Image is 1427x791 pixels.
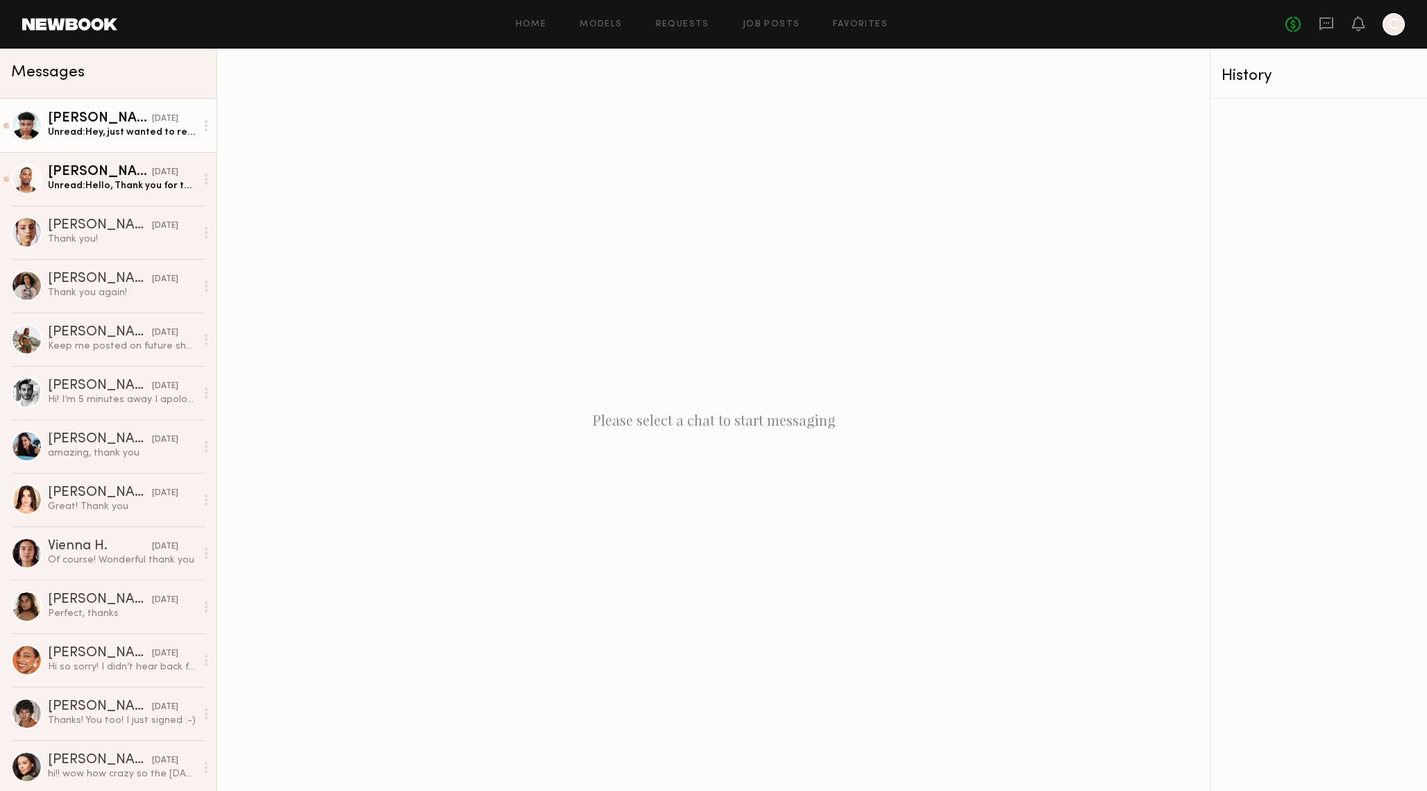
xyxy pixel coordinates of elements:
div: [DATE] [152,754,178,767]
div: [PERSON_NAME] [48,112,152,126]
div: [DATE] [152,380,178,393]
div: [PERSON_NAME] [48,647,152,660]
div: Keep me posted on future shoots! [48,340,196,353]
div: amazing, thank you [48,447,196,460]
div: [PERSON_NAME] [48,165,152,179]
div: Perfect, thanks [48,607,196,620]
div: [PERSON_NAME] [48,326,152,340]
div: [PERSON_NAME] [48,753,152,767]
a: Requests [656,20,709,29]
div: [DATE] [152,326,178,340]
div: Great! Thank you [48,500,196,513]
div: [PERSON_NAME] [48,433,152,447]
span: Messages [11,65,85,81]
div: Thank you! [48,233,196,246]
div: [PERSON_NAME] [48,593,152,607]
div: [DATE] [152,166,178,179]
div: [DATE] [152,273,178,286]
div: Thank you again! [48,286,196,299]
div: Please select a chat to start messaging [217,49,1210,791]
div: Thanks! You too! I just signed :-) [48,714,196,727]
div: [DATE] [152,594,178,607]
div: [DATE] [152,701,178,714]
div: History [1222,68,1416,84]
div: Hi so sorry! I didn’t hear back for a few days so I thought you had moved on and selected other t... [48,660,196,674]
div: [DATE] [152,113,178,126]
a: Home [516,20,547,29]
div: Of course! Wonderful thank you [48,553,196,567]
a: Models [580,20,622,29]
a: C [1383,13,1405,35]
div: Unread: Hey, just wanted to reach out to see if you may need any models for upcoming shoots? [48,126,196,139]
div: [PERSON_NAME] [48,219,152,233]
div: Unread: Hello, Thank you for the opportunity to work together. After reviewing the contract sent ... [48,179,196,192]
div: [PERSON_NAME] [48,700,152,714]
a: Favorites [833,20,888,29]
div: Vienna H. [48,540,152,553]
div: [DATE] [152,219,178,233]
a: Job Posts [743,20,800,29]
div: [DATE] [152,487,178,500]
div: [PERSON_NAME] [48,486,152,500]
div: [PERSON_NAME] [48,379,152,393]
div: [DATE] [152,433,178,447]
div: [DATE] [152,647,178,660]
div: hi!! wow how crazy so the [DATE] shoot just changed their date to [DATE] so now I am unavailable ... [48,767,196,781]
div: [DATE] [152,540,178,553]
div: Hi! I’m 5 minutes away I apologize for the delay [48,393,196,406]
div: [PERSON_NAME] S. [48,272,152,286]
